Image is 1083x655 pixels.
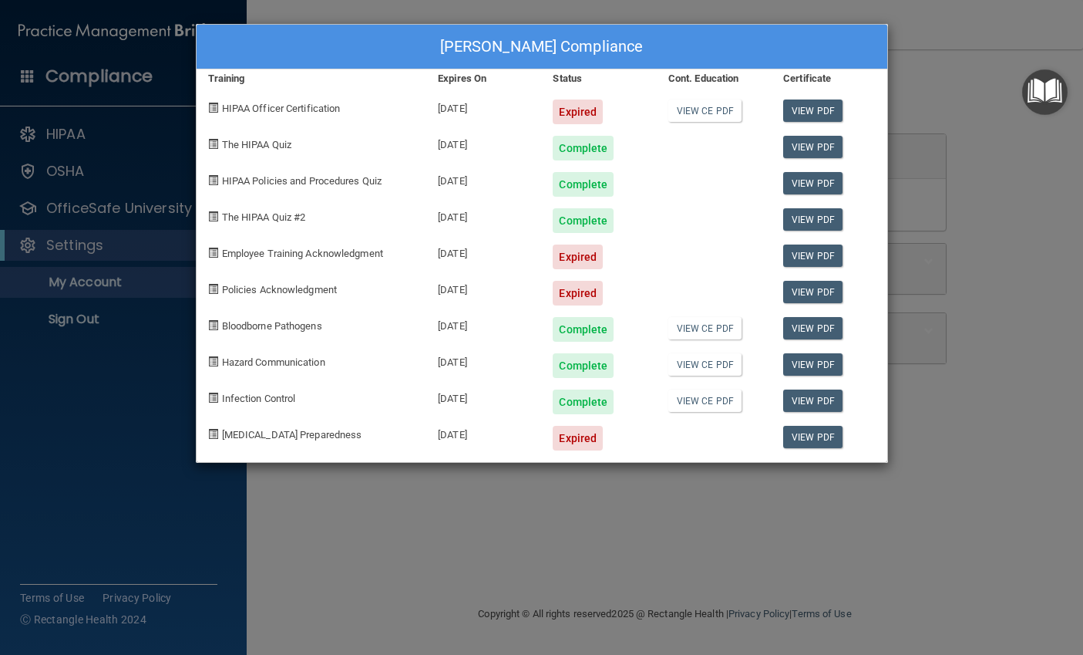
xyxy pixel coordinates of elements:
a: View PDF [783,245,843,267]
a: View PDF [783,136,843,158]
div: [DATE] [426,342,541,378]
span: HIPAA Officer Certification [222,103,341,114]
span: HIPAA Policies and Procedures Quiz [222,175,382,187]
div: Expired [553,100,603,124]
a: View CE PDF [668,353,742,376]
span: Hazard Communication [222,356,325,368]
div: Expired [553,245,603,269]
span: Infection Control [222,393,296,404]
div: Complete [553,317,614,342]
div: [DATE] [426,378,541,414]
span: The HIPAA Quiz [222,139,291,150]
div: Status [541,69,656,88]
div: [DATE] [426,160,541,197]
div: [DATE] [426,269,541,306]
a: View CE PDF [668,390,742,412]
div: [DATE] [426,233,541,269]
span: Policies Acknowledgment [222,284,337,295]
div: Training [197,69,427,88]
div: Expired [553,281,603,306]
div: [DATE] [426,88,541,124]
div: Complete [553,353,614,378]
div: [DATE] [426,414,541,451]
div: [DATE] [426,124,541,160]
a: View PDF [783,208,843,231]
a: View PDF [783,100,843,122]
span: Bloodborne Pathogens [222,320,322,332]
a: View PDF [783,390,843,412]
a: View PDF [783,426,843,448]
div: Complete [553,172,614,197]
a: View PDF [783,353,843,376]
div: Expires On [426,69,541,88]
div: [DATE] [426,306,541,342]
div: Certificate [772,69,886,88]
div: [PERSON_NAME] Compliance [197,25,887,69]
div: Complete [553,390,614,414]
a: View PDF [783,172,843,194]
span: Employee Training Acknowledgment [222,248,383,259]
a: View CE PDF [668,100,742,122]
a: View CE PDF [668,317,742,339]
div: Cont. Education [657,69,772,88]
span: The HIPAA Quiz #2 [222,211,306,223]
div: [DATE] [426,197,541,233]
button: Open Resource Center [1022,69,1068,115]
div: Complete [553,136,614,160]
a: View PDF [783,281,843,303]
span: [MEDICAL_DATA] Preparedness [222,429,362,441]
a: View PDF [783,317,843,339]
div: Complete [553,208,614,233]
div: Expired [553,426,603,451]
